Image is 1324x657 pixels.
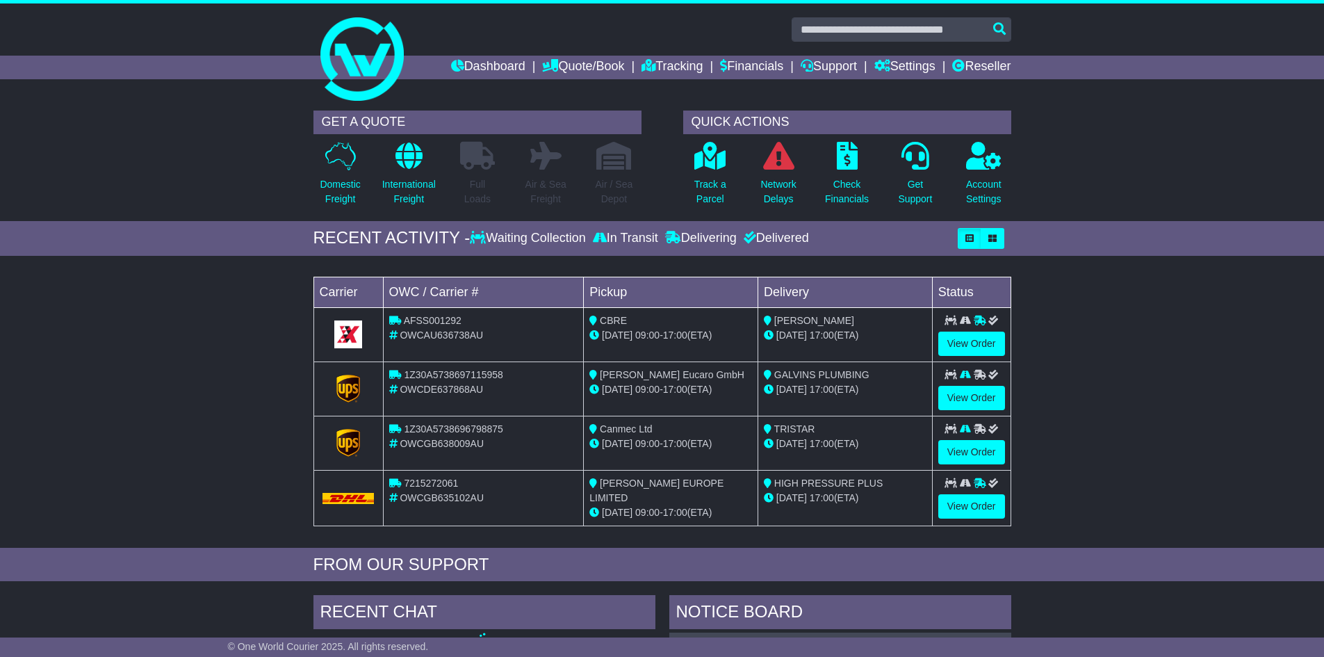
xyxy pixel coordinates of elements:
[602,438,632,449] span: [DATE]
[740,231,809,246] div: Delivered
[382,141,436,214] a: InternationalFreight
[776,438,807,449] span: [DATE]
[584,277,758,307] td: Pickup
[319,141,361,214] a: DomesticFreight
[776,492,807,503] span: [DATE]
[313,277,383,307] td: Carrier
[589,437,752,451] div: - (ETA)
[683,111,1011,134] div: QUICK ACTIONS
[760,177,796,206] p: Network Delays
[542,56,624,79] a: Quote/Book
[635,330,660,341] span: 09:00
[404,423,502,435] span: 1Z30A5738696798875
[825,177,869,206] p: Check Financials
[720,56,783,79] a: Financials
[776,384,807,395] span: [DATE]
[938,332,1005,356] a: View Order
[663,438,687,449] span: 17:00
[596,177,633,206] p: Air / Sea Depot
[874,56,935,79] a: Settings
[965,141,1002,214] a: AccountSettings
[400,384,483,395] span: OWCDE637868AU
[774,315,854,326] span: [PERSON_NAME]
[600,369,744,380] span: [PERSON_NAME] Eucaro GmbH
[635,438,660,449] span: 09:00
[451,56,525,79] a: Dashboard
[810,330,834,341] span: 17:00
[602,384,632,395] span: [DATE]
[663,507,687,518] span: 17:00
[764,437,926,451] div: (ETA)
[938,386,1005,410] a: View Order
[694,141,727,214] a: Track aParcel
[635,507,660,518] span: 09:00
[600,423,652,435] span: Canmec Ltd
[801,56,857,79] a: Support
[758,277,932,307] td: Delivery
[764,491,926,505] div: (ETA)
[525,177,566,206] p: Air & Sea Freight
[774,369,869,380] span: GALVINS PLUMBING
[383,277,584,307] td: OWC / Carrier #
[589,231,662,246] div: In Transit
[938,440,1005,464] a: View Order
[404,478,458,489] span: 7215272061
[382,177,436,206] p: International Freight
[589,505,752,520] div: - (ETA)
[313,595,655,633] div: RECENT CHAT
[663,330,687,341] span: 17:00
[810,438,834,449] span: 17:00
[404,369,502,380] span: 1Z30A5738697115958
[602,507,632,518] span: [DATE]
[589,478,724,503] span: [PERSON_NAME] EUROPE LIMITED
[635,384,660,395] span: 09:00
[589,328,752,343] div: - (ETA)
[404,315,461,326] span: AFSS001292
[336,429,360,457] img: GetCarrierServiceLogo
[938,494,1005,519] a: View Order
[932,277,1011,307] td: Status
[336,375,360,403] img: GetCarrierServiceLogo
[320,177,360,206] p: Domestic Freight
[470,231,589,246] div: Waiting Collection
[760,141,796,214] a: NetworkDelays
[694,177,726,206] p: Track a Parcel
[460,177,495,206] p: Full Loads
[589,382,752,397] div: - (ETA)
[641,56,703,79] a: Tracking
[600,315,627,326] span: CBRE
[774,478,883,489] span: HIGH PRESSURE PLUS
[662,231,740,246] div: Delivering
[897,141,933,214] a: GetSupport
[810,492,834,503] span: 17:00
[334,321,362,348] img: GetCarrierServiceLogo
[810,384,834,395] span: 17:00
[669,595,1011,633] div: NOTICE BOARD
[313,228,471,248] div: RECENT ACTIVITY -
[400,330,483,341] span: OWCAU636738AU
[663,384,687,395] span: 17:00
[898,177,932,206] p: Get Support
[602,330,632,341] span: [DATE]
[764,328,926,343] div: (ETA)
[764,382,926,397] div: (ETA)
[774,423,815,435] span: TRISTAR
[952,56,1011,79] a: Reseller
[824,141,869,214] a: CheckFinancials
[313,111,641,134] div: GET A QUOTE
[400,492,484,503] span: OWCGB635102AU
[776,330,807,341] span: [DATE]
[313,555,1011,575] div: FROM OUR SUPPORT
[966,177,1002,206] p: Account Settings
[322,493,375,504] img: DHL.png
[400,438,484,449] span: OWCGB638009AU
[228,641,429,652] span: © One World Courier 2025. All rights reserved.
